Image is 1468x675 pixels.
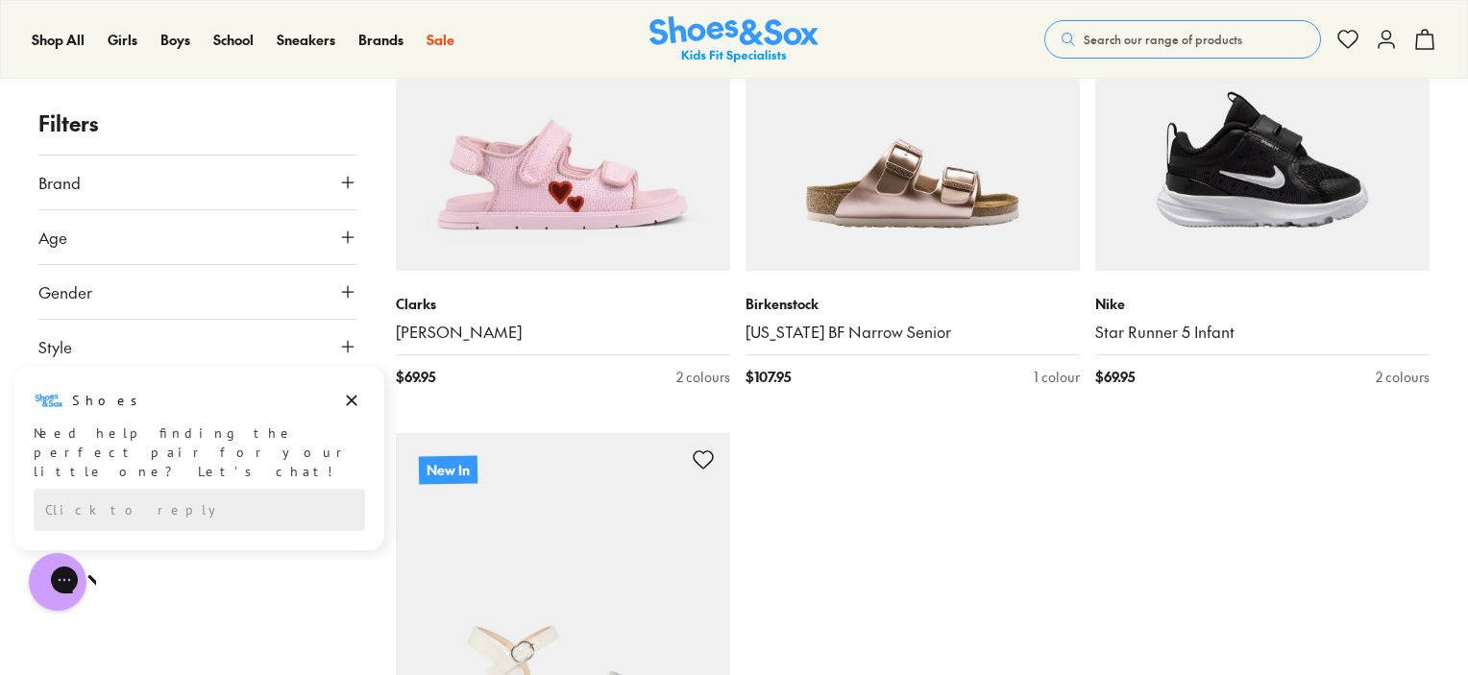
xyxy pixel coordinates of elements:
a: [US_STATE] BF Narrow Senior [746,322,1080,343]
span: Sale [427,30,454,49]
div: 2 colours [1376,367,1430,387]
span: Age [38,226,67,249]
a: Star Runner 5 Infant [1095,322,1430,343]
div: Reply to the campaigns [34,126,365,168]
h3: Shoes [72,28,148,47]
span: $ 69.95 [396,367,435,387]
a: Sale [427,30,454,50]
span: $ 107.95 [746,367,791,387]
a: Shoes & Sox [649,16,819,63]
span: Brands [358,30,404,49]
a: Shop All [32,30,85,50]
button: Gender [38,265,357,319]
span: Sneakers [277,30,335,49]
p: Birkenstock [746,294,1080,314]
a: School [213,30,254,50]
span: Gender [38,280,92,303]
img: SNS_Logo_Responsive.svg [649,16,819,63]
button: Age [38,210,357,264]
p: New In [419,456,477,485]
div: 2 colours [676,367,730,387]
div: Campaign message [14,3,384,187]
span: Girls [108,30,137,49]
a: [PERSON_NAME] [396,322,730,343]
div: Message from Shoes. Need help finding the perfect pair for your little one? Let’s chat! [14,22,384,118]
p: Clarks [396,294,730,314]
a: Girls [108,30,137,50]
span: Boys [160,30,190,49]
a: Brands [358,30,404,50]
span: School [213,30,254,49]
a: Sneakers [277,30,335,50]
div: Need help finding the perfect pair for your little one? Let’s chat! [34,60,365,118]
iframe: Gorgias live chat messenger [19,546,96,617]
button: Style [38,320,357,374]
a: Boys [160,30,190,50]
div: 1 colour [1034,367,1080,387]
span: $ 69.95 [1095,367,1135,387]
span: Style [38,335,72,358]
button: Brand [38,156,357,209]
button: Search our range of products [1044,20,1321,59]
span: Search our range of products [1084,31,1242,48]
img: Shoes logo [34,22,64,53]
span: Shop All [32,30,85,49]
p: Nike [1095,294,1430,314]
span: Brand [38,171,81,194]
button: Dismiss campaign [338,24,365,51]
p: Filters [38,108,357,139]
